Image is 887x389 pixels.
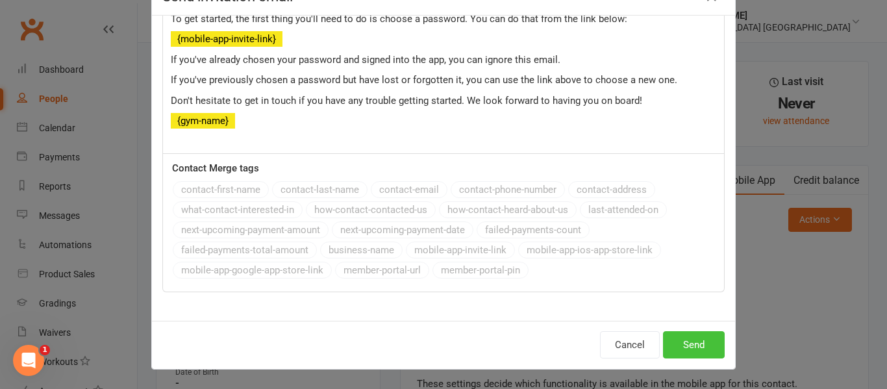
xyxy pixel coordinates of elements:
p: If you've previously chosen a password but have lost or forgotten it, you can use the link above ... [171,72,716,88]
p: Don't hesitate to get in touch if you have any trouble getting started. We look forward to having... [171,93,716,108]
p: If you've already chosen your password and signed into the app, you can ignore this email. [171,52,716,68]
span: 1 [40,345,50,355]
label: Contact Merge tags [172,160,259,176]
iframe: Intercom live chat [13,345,44,376]
button: Cancel [600,331,660,358]
p: To get started, the first thing you'll need to do is choose a password. You can do that from the ... [171,11,716,27]
button: Send [663,331,725,358]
